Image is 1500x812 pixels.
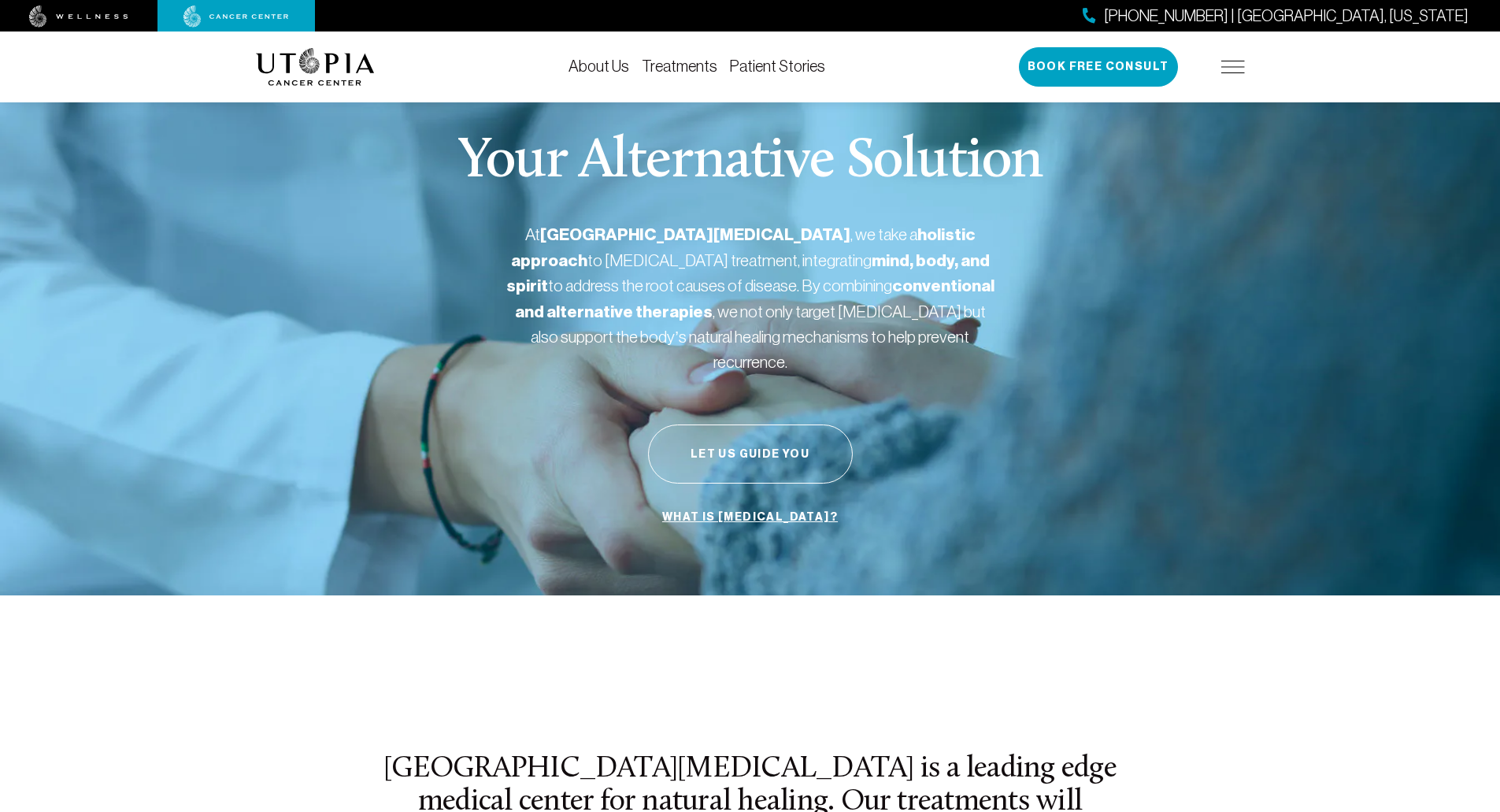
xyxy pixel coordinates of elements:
[730,57,825,75] a: Patient Stories
[515,276,994,322] strong: conventional and alternative therapies
[457,134,1043,191] p: Your Alternative Solution
[1221,61,1245,73] img: icon-hamburger
[569,57,629,75] a: About Us
[183,6,289,28] img: cancer center
[1019,47,1178,87] button: Book Free Consult
[1104,5,1469,28] span: [PHONE_NUMBER] | [GEOGRAPHIC_DATA], [US_STATE]
[658,502,842,532] a: What is [MEDICAL_DATA]?
[29,6,128,28] img: wellness
[256,48,375,86] img: logo
[1083,5,1469,28] a: [PHONE_NUMBER] | [GEOGRAPHIC_DATA], [US_STATE]
[511,224,976,271] strong: holistic approach
[642,57,717,75] a: Treatments
[648,425,853,484] button: Let Us Guide You
[540,224,850,245] strong: [GEOGRAPHIC_DATA][MEDICAL_DATA]
[506,222,994,374] p: At , we take a to [MEDICAL_DATA] treatment, integrating to address the root causes of disease. By...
